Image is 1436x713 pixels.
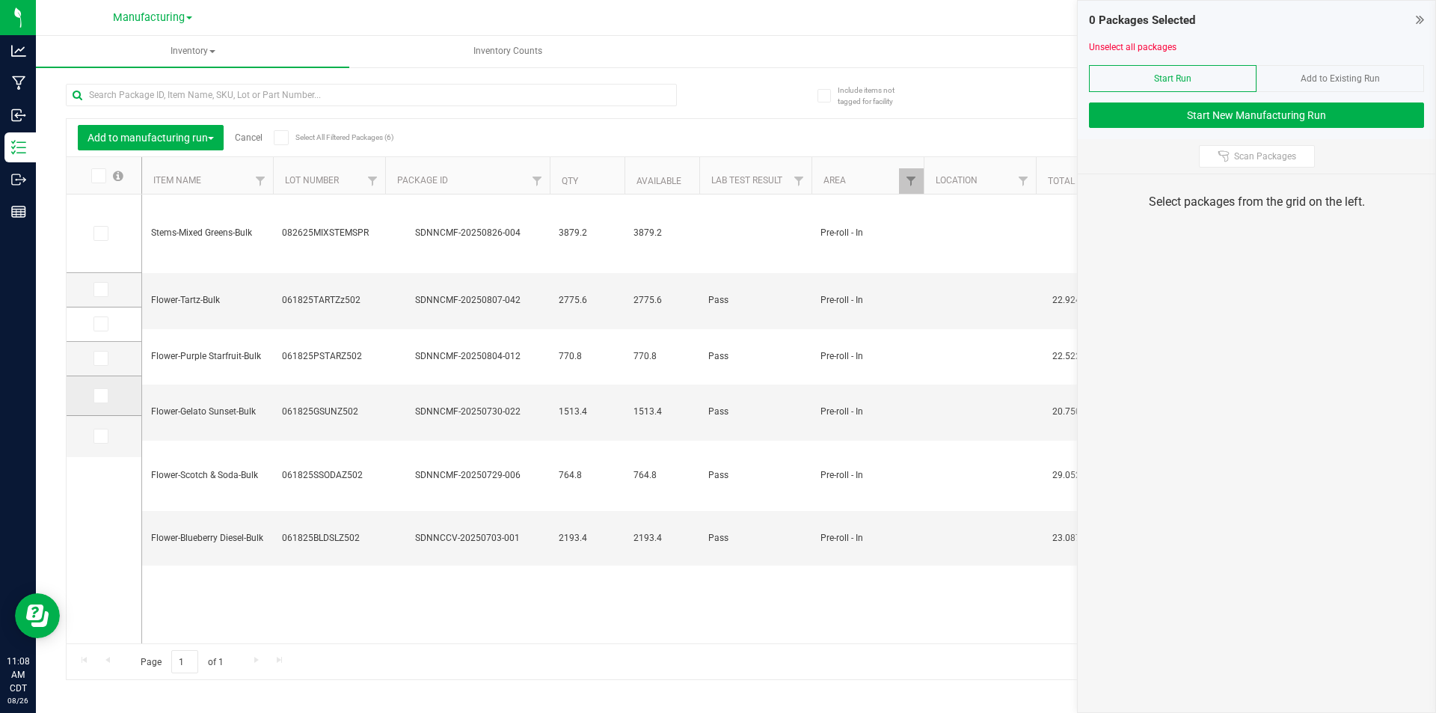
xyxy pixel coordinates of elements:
span: 061825GSUNZ502 [282,405,376,419]
span: 082625MIXSTEMSPR [282,226,376,240]
span: 764.8 [633,468,690,483]
span: 2193.4 [633,531,690,545]
a: Lot Number [285,175,339,186]
a: Inventory [36,36,349,67]
a: Total THC% [1048,176,1102,186]
a: Available [636,176,681,186]
inline-svg: Inbound [11,108,26,123]
div: Select packages from the grid on the left. [1096,193,1417,211]
span: 2775.6 [559,293,616,307]
input: 1 [171,650,198,673]
span: Flower-Tartz-Bulk [151,293,264,307]
div: SDNNCMF-20250729-006 [383,468,552,483]
span: Include items not tagged for facility [838,85,912,107]
span: Scan Packages [1234,150,1296,162]
span: Select all records on this page [113,171,123,181]
input: Search Package ID, Item Name, SKU, Lot or Part Number... [66,84,677,106]
span: Page of 1 [128,650,236,673]
span: 29.0520 [1045,465,1093,486]
span: Flower-Purple Starfruit-Bulk [151,349,264,364]
span: 1513.4 [633,405,690,419]
a: Cancel [235,132,263,143]
span: Pass [708,293,803,307]
a: Area [823,175,846,186]
span: 3879.2 [559,226,616,240]
button: Scan Packages [1199,145,1315,168]
span: Pass [708,468,803,483]
a: Filter [1011,168,1036,194]
button: Start New Manufacturing Run [1089,102,1424,128]
span: Pass [708,405,803,419]
span: 061825SSODAZ502 [282,468,376,483]
span: 770.8 [559,349,616,364]
span: Pre-roll - In [820,349,915,364]
a: Location [936,175,978,186]
a: Package ID [397,175,448,186]
span: 20.7500 [1045,401,1093,423]
inline-svg: Analytics [11,43,26,58]
span: Manufacturing [113,11,185,24]
span: 3879.2 [633,226,690,240]
a: Filter [525,168,550,194]
inline-svg: Reports [11,204,26,219]
span: Pass [708,531,803,545]
a: Filter [787,168,811,194]
div: SDNNCMF-20250826-004 [383,226,552,240]
span: Pre-roll - In [820,226,915,240]
a: Unselect all packages [1089,42,1176,52]
div: SDNNCMF-20250804-012 [383,349,552,364]
div: SDNNCMF-20250807-042 [383,293,552,307]
span: 23.0870 [1045,527,1093,549]
span: Select All Filtered Packages (6) [295,133,370,141]
a: Item Name [153,175,201,186]
span: 2775.6 [633,293,690,307]
p: 08/26 [7,695,29,706]
span: Flower-Scotch & Soda-Bulk [151,468,264,483]
span: 764.8 [559,468,616,483]
span: Pre-roll - In [820,405,915,419]
span: Add to manufacturing run [88,132,214,144]
button: Add to manufacturing run [78,125,224,150]
span: 22.5220 [1045,346,1093,367]
span: 1513.4 [559,405,616,419]
inline-svg: Inventory [11,140,26,155]
span: 770.8 [633,349,690,364]
span: Pre-roll - In [820,531,915,545]
a: Qty [562,176,578,186]
span: Pass [708,349,803,364]
a: Inventory Counts [351,36,664,67]
span: 061825TARTZz502 [282,293,376,307]
p: 11:08 AM CDT [7,655,29,695]
span: 2193.4 [559,531,616,545]
a: Filter [248,168,273,194]
a: Filter [360,168,385,194]
span: Stems-Mixed Greens-Bulk [151,226,264,240]
a: Lab Test Result [711,175,782,186]
span: Flower-Gelato Sunset-Bulk [151,405,264,419]
div: SDNNCCV-20250703-001 [383,531,552,545]
span: 22.9240 [1045,290,1093,311]
a: Filter [899,168,924,194]
span: 061825PSTARZ502 [282,349,376,364]
div: SDNNCMF-20250730-022 [383,405,552,419]
span: Flower-Blueberry Diesel-Bulk [151,531,264,545]
inline-svg: Outbound [11,172,26,187]
span: Inventory Counts [453,45,562,58]
span: 061825BLDSLZ502 [282,531,376,545]
span: Pre-roll - In [820,468,915,483]
span: Start Run [1154,73,1191,84]
iframe: Resource center [15,593,60,638]
span: Pre-roll - In [820,293,915,307]
inline-svg: Manufacturing [11,76,26,91]
span: Add to Existing Run [1301,73,1380,84]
